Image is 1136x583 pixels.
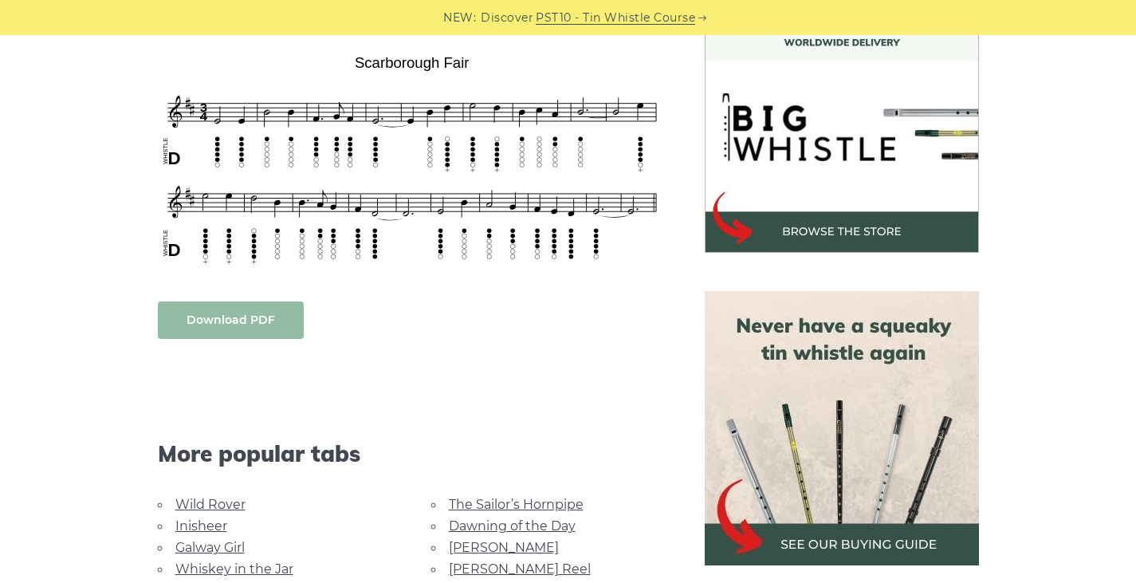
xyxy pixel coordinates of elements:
[449,540,559,555] a: [PERSON_NAME]
[449,561,591,577] a: [PERSON_NAME] Reel
[175,540,245,555] a: Galway Girl
[705,291,979,565] img: tin whistle buying guide
[158,301,304,339] a: Download PDF
[158,49,666,269] img: Scarborough Fair Tin Whistle Tab & Sheet Music
[449,497,584,512] a: The Sailor’s Hornpipe
[175,561,293,577] a: Whiskey in the Jar
[175,518,227,534] a: Inisheer
[481,9,533,27] span: Discover
[443,9,476,27] span: NEW:
[449,518,576,534] a: Dawning of the Day
[175,497,246,512] a: Wild Rover
[536,9,695,27] a: PST10 - Tin Whistle Course
[158,440,666,467] span: More popular tabs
